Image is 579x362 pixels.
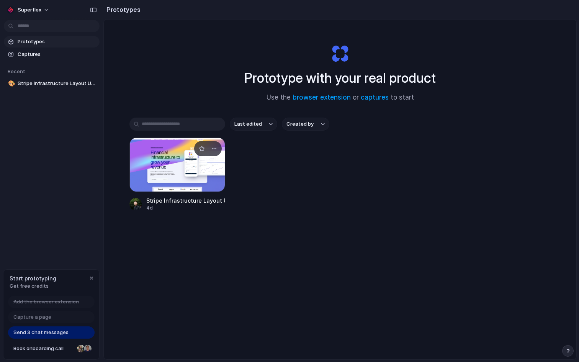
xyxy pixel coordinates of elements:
div: 4d [146,205,225,211]
span: Last edited [234,120,262,128]
h1: Prototype with your real product [244,68,436,88]
span: Get free credits [10,282,56,290]
div: Stripe Infrastructure Layout Update [146,197,225,205]
div: Christian Iacullo [83,344,92,353]
button: 🎨 [7,80,15,87]
a: Captures [4,49,100,60]
div: Nicole Kubica [76,344,85,353]
span: Superflex [18,6,41,14]
button: Last edited [230,118,277,131]
span: Send 3 chat messages [13,329,69,336]
span: Use the or to start [267,93,414,103]
span: Capture a page [13,313,51,321]
a: browser extension [293,93,351,101]
a: 🎨Stripe Infrastructure Layout Update [4,78,100,89]
a: captures [361,93,389,101]
span: Add the browser extension [13,298,79,306]
button: Superflex [4,4,53,16]
span: Captures [18,51,96,58]
span: Created by [286,120,314,128]
span: Stripe Infrastructure Layout Update [18,80,96,87]
span: Start prototyping [10,274,56,282]
a: Prototypes [4,36,100,48]
span: Book onboarding call [13,345,74,352]
span: Prototypes [18,38,96,46]
span: Recent [8,68,25,74]
a: Stripe Infrastructure Layout UpdateStripe Infrastructure Layout Update4d [129,138,225,211]
a: Book onboarding call [8,342,95,355]
button: Created by [282,118,329,131]
div: 🎨 [8,79,13,88]
h2: Prototypes [103,5,141,14]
